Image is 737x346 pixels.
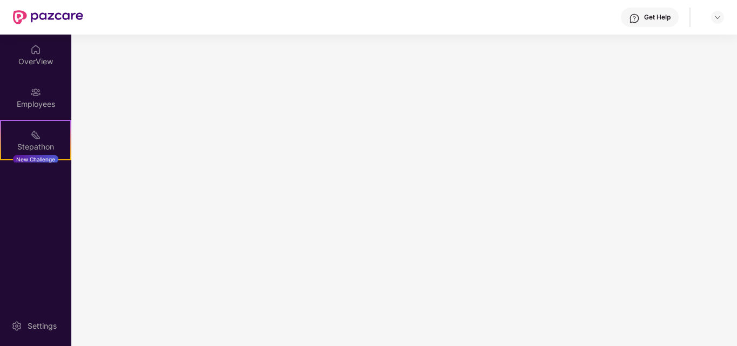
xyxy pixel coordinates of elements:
[13,155,58,164] div: New Challenge
[1,141,70,152] div: Stepathon
[11,321,22,331] img: svg+xml;base64,PHN2ZyBpZD0iU2V0dGluZy0yMHgyMCIgeG1sbnM9Imh0dHA6Ly93d3cudzMub3JnLzIwMDAvc3ZnIiB3aW...
[629,13,640,24] img: svg+xml;base64,PHN2ZyBpZD0iSGVscC0zMngzMiIgeG1sbnM9Imh0dHA6Ly93d3cudzMub3JnLzIwMDAvc3ZnIiB3aWR0aD...
[30,130,41,140] img: svg+xml;base64,PHN2ZyB4bWxucz0iaHR0cDovL3d3dy53My5vcmcvMjAwMC9zdmciIHdpZHRoPSIyMSIgaGVpZ2h0PSIyMC...
[30,87,41,98] img: svg+xml;base64,PHN2ZyBpZD0iRW1wbG95ZWVzIiB4bWxucz0iaHR0cDovL3d3dy53My5vcmcvMjAwMC9zdmciIHdpZHRoPS...
[24,321,60,331] div: Settings
[30,44,41,55] img: svg+xml;base64,PHN2ZyBpZD0iSG9tZSIgeG1sbnM9Imh0dHA6Ly93d3cudzMub3JnLzIwMDAvc3ZnIiB3aWR0aD0iMjAiIG...
[13,10,83,24] img: New Pazcare Logo
[644,13,671,22] div: Get Help
[713,13,722,22] img: svg+xml;base64,PHN2ZyBpZD0iRHJvcGRvd24tMzJ4MzIiIHhtbG5zPSJodHRwOi8vd3d3LnczLm9yZy8yMDAwL3N2ZyIgd2...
